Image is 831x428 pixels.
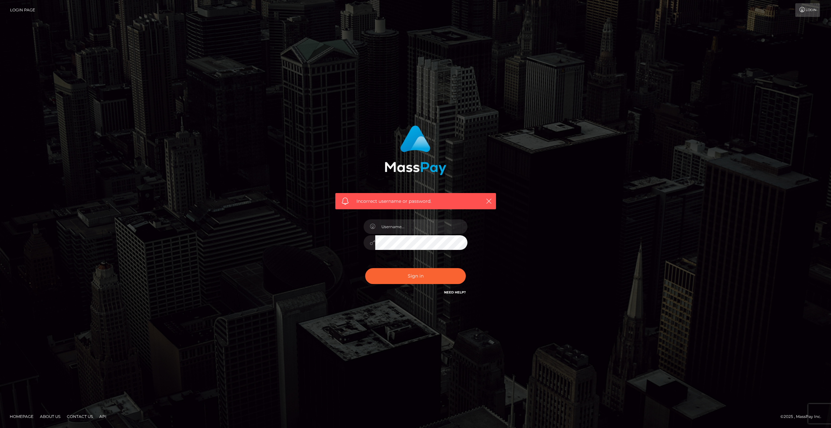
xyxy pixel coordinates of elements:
[7,411,36,422] a: Homepage
[385,125,446,175] img: MassPay Login
[10,3,35,17] a: Login Page
[356,198,475,205] span: Incorrect username or password.
[780,413,826,420] div: © 2025 , MassPay Inc.
[795,3,820,17] a: Login
[365,268,466,284] button: Sign in
[37,411,63,422] a: About Us
[97,411,109,422] a: API
[64,411,95,422] a: Contact Us
[375,219,467,234] input: Username...
[444,290,466,294] a: Need Help?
